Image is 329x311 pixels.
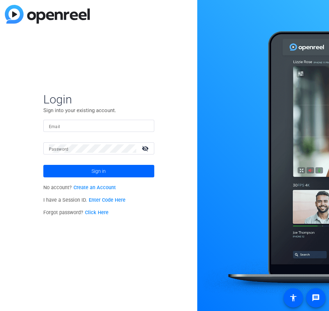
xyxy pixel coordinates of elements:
img: blue-gradient.svg [5,5,90,24]
a: Create an Account [73,185,116,191]
a: Enter Code Here [89,197,125,203]
mat-label: Email [49,124,60,129]
p: Sign into your existing account. [43,107,154,114]
mat-icon: message [312,294,320,302]
span: I have a Session ID. [43,197,125,203]
input: Enter Email Address [49,122,149,130]
mat-label: Password [49,147,69,152]
span: Sign in [92,162,106,180]
mat-icon: accessibility [289,294,297,302]
button: Sign in [43,165,154,177]
a: Click Here [85,210,109,216]
span: Login [43,92,154,107]
span: No account? [43,185,116,191]
span: Forgot password? [43,210,109,216]
mat-icon: visibility_off [138,143,154,153]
